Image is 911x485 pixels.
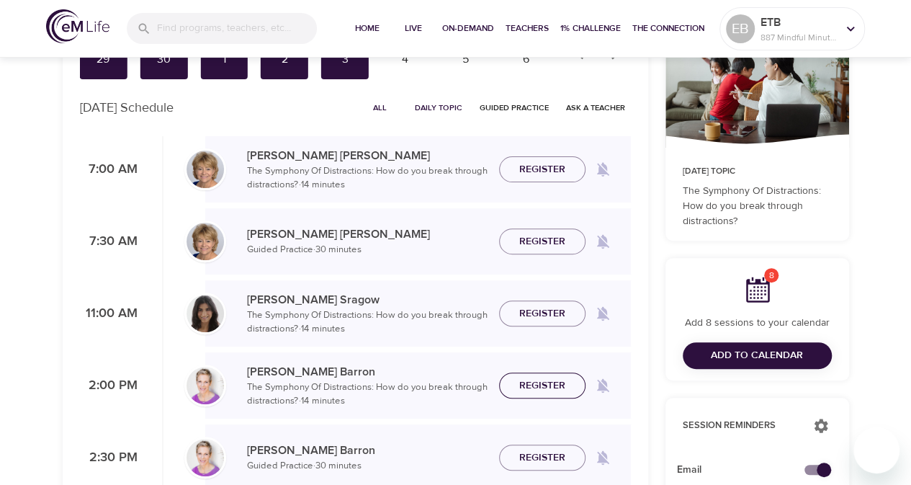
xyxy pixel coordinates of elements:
button: Register [499,445,585,471]
p: [PERSON_NAME] Sragow [247,291,488,308]
span: Home [350,21,385,36]
img: logo [46,9,109,43]
img: Lara_Sragow-min.jpg [187,295,224,332]
div: 5 [448,51,484,68]
p: Add 8 sessions to your calendar [683,316,832,331]
span: All [363,101,398,115]
span: Email [677,463,814,478]
span: 1% Challenge [560,21,621,36]
p: 7:30 AM [80,232,138,252]
p: 2:30 PM [80,448,138,468]
button: Register [499,228,585,255]
button: Ask a Teacher [560,97,631,119]
p: 887 Mindful Minutes [760,31,837,44]
span: Daily Topic [415,101,462,115]
span: Remind me when a class goes live every Friday at 7:30 AM [585,224,620,259]
div: 3 [327,51,363,68]
span: 8 [764,268,778,282]
p: [PERSON_NAME] [PERSON_NAME] [247,147,488,164]
img: Lisa_Wickham-min.jpg [187,151,224,188]
img: kellyb.jpg [187,367,224,404]
div: 2 [266,51,302,68]
p: 7:00 AM [80,160,138,179]
span: Register [519,449,565,467]
p: 2:00 PM [80,376,138,396]
span: Register [519,233,565,251]
button: Register [499,373,585,399]
img: kellyb.jpg [187,439,224,476]
input: Find programs, teachers, etc... [157,13,317,44]
p: [DATE] Topic [683,165,832,178]
div: 6 [508,51,544,68]
iframe: Button to launch messaging window [853,427,899,473]
button: Register [499,301,585,327]
img: Lisa_Wickham-min.jpg [187,223,224,260]
span: Remind me when a class goes live every Friday at 2:00 PM [585,368,620,403]
span: Add to Calendar [711,347,803,365]
span: Register [519,305,565,323]
p: ETB [760,14,837,31]
div: 4 [387,51,423,68]
div: 30 [145,51,181,68]
div: 1 [206,51,242,68]
span: Ask a Teacher [566,101,625,115]
p: Session Reminders [683,419,799,433]
div: EB [726,14,755,43]
span: Remind me when a class goes live every Friday at 11:00 AM [585,296,620,331]
button: Daily Topic [409,97,468,119]
p: Guided Practice · 30 minutes [247,459,488,473]
p: [PERSON_NAME] [PERSON_NAME] [247,226,488,243]
button: All [357,97,403,119]
p: 11:00 AM [80,304,138,324]
button: Guided Practice [474,97,555,119]
span: Live [396,21,431,36]
p: The Symphony Of Distractions: How do you break through distractions? [683,184,832,229]
p: The Symphony Of Distractions: How do you break through distractions? · 14 minutes [247,381,488,409]
span: Register [519,377,565,395]
span: Register [519,161,565,179]
button: Add to Calendar [683,342,832,369]
p: Guided Practice · 30 minutes [247,243,488,257]
button: Register [499,156,585,183]
div: 29 [86,51,122,68]
span: Remind me when a class goes live every Friday at 2:30 PM [585,440,620,475]
span: The Connection [632,21,704,36]
span: On-Demand [442,21,494,36]
p: [DATE] Schedule [80,98,174,117]
span: Teachers [506,21,549,36]
p: [PERSON_NAME] Barron [247,363,488,381]
p: [PERSON_NAME] Barron [247,442,488,459]
p: The Symphony Of Distractions: How do you break through distractions? · 14 minutes [247,308,488,337]
p: The Symphony Of Distractions: How do you break through distractions? · 14 minutes [247,164,488,192]
span: Guided Practice [480,101,549,115]
span: Remind me when a class goes live every Friday at 7:00 AM [585,152,620,187]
